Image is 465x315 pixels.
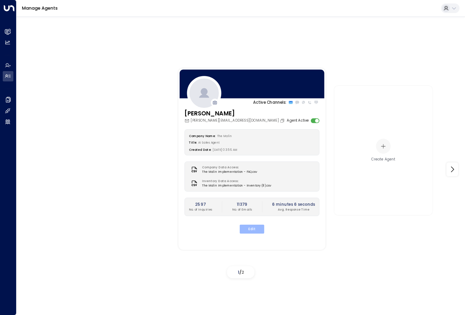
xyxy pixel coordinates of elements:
[189,207,212,212] p: No. of Inquiries
[287,118,309,123] label: Agent Active
[189,134,216,138] label: Company Name:
[272,201,315,207] h2: 6 minutes 6 seconds
[198,140,219,145] span: AI Sales Agent
[202,183,271,188] span: The Malin Implementation - Inventory (8).csv
[232,201,252,207] h2: 11379
[217,134,232,138] span: The Malin
[240,225,264,234] button: Edit
[280,118,286,123] button: Copy
[202,165,255,170] label: Company Data Access:
[202,170,257,174] span: The Malin Implementation - FAQ.csv
[241,269,244,275] span: 2
[371,157,395,162] div: Create Agent
[238,269,239,275] span: 1
[272,207,315,212] p: Avg. Response Time
[22,5,58,11] a: Manage Agents
[184,118,286,123] div: [PERSON_NAME][EMAIL_ADDRESS][DOMAIN_NAME]
[189,147,211,151] label: Created Date:
[213,147,237,151] span: [DATE] 03:56 AM
[189,201,212,207] h2: 2597
[189,140,197,145] label: Title:
[232,207,252,212] p: No. of Emails
[184,109,286,118] h3: [PERSON_NAME]
[253,99,286,105] p: Active Channels:
[227,266,254,278] div: /
[202,179,269,183] label: Inventory Data Access:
